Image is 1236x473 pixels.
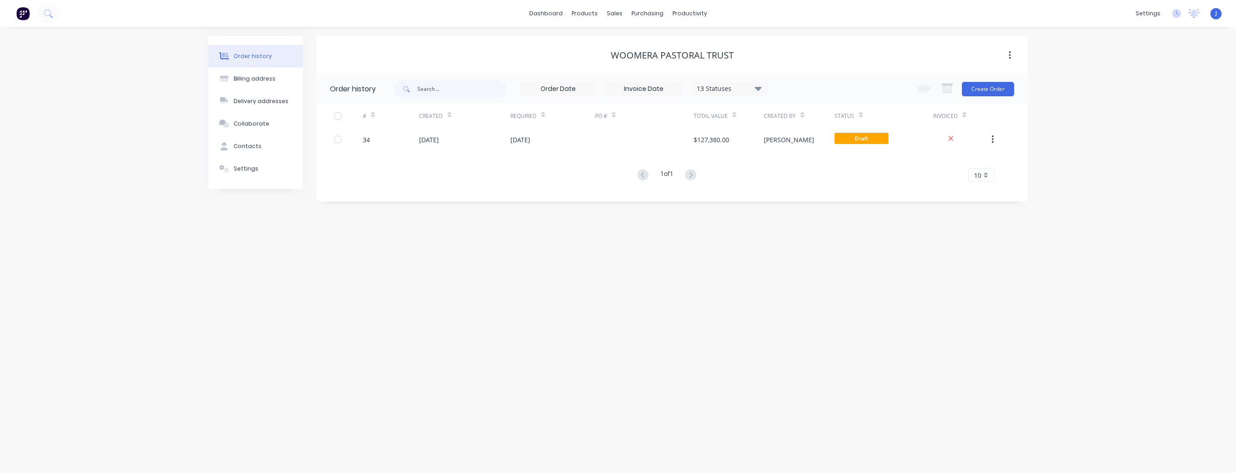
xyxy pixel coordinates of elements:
button: Create Order [962,82,1014,96]
div: Invoiced [933,104,989,128]
div: Required [510,112,537,120]
div: purchasing [627,7,668,20]
div: PO # [595,112,607,120]
a: dashboard [525,7,567,20]
div: Created [419,112,443,120]
button: Order history [208,45,303,68]
button: Delivery addresses [208,90,303,113]
div: Created [419,104,510,128]
div: [DATE] [419,135,439,144]
div: 34 [363,135,370,144]
span: Draft [835,133,889,144]
div: [DATE] [510,135,530,144]
div: $127,380.00 [694,135,729,144]
div: Contacts [234,142,262,150]
div: sales [602,7,627,20]
button: Settings [208,158,303,180]
input: Invoice Date [606,82,681,96]
div: Total Value [694,112,728,120]
button: Contacts [208,135,303,158]
div: 13 Statuses [691,84,767,94]
div: 1 of 1 [660,169,673,182]
input: Order Date [520,82,596,96]
div: products [567,7,602,20]
div: Settings [234,165,258,173]
div: Invoiced [933,112,958,120]
div: Collaborate [234,120,269,128]
div: Created By [764,104,834,128]
div: [PERSON_NAME] [764,135,814,144]
div: Order history [330,84,376,95]
div: Woomera Pastoral Trust [611,50,734,61]
div: Total Value [694,104,764,128]
button: Billing address [208,68,303,90]
button: Collaborate [208,113,303,135]
div: Delivery addresses [234,97,289,105]
div: settings [1131,7,1165,20]
input: Search... [417,80,506,98]
span: 10 [974,171,981,180]
span: J [1215,9,1217,18]
div: Order history [234,52,272,60]
div: Required [510,104,595,128]
div: PO # [595,104,694,128]
div: # [363,112,366,120]
div: Created By [764,112,796,120]
img: Factory [16,7,30,20]
div: Status [835,104,933,128]
div: productivity [668,7,712,20]
div: # [363,104,419,128]
div: Status [835,112,854,120]
div: Billing address [234,75,275,83]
